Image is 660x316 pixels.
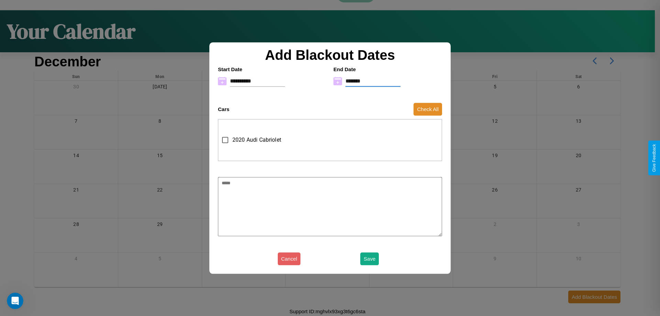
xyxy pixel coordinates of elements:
[652,144,657,172] div: Give Feedback
[414,103,442,116] button: Check All
[7,293,23,309] iframe: Intercom live chat
[218,66,327,72] h4: Start Date
[218,106,229,112] h4: Cars
[214,47,445,63] h2: Add Blackout Dates
[232,136,281,144] span: 2020 Audi Cabriolet
[333,66,442,72] h4: End Date
[360,252,379,265] button: Save
[278,252,301,265] button: Cancel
